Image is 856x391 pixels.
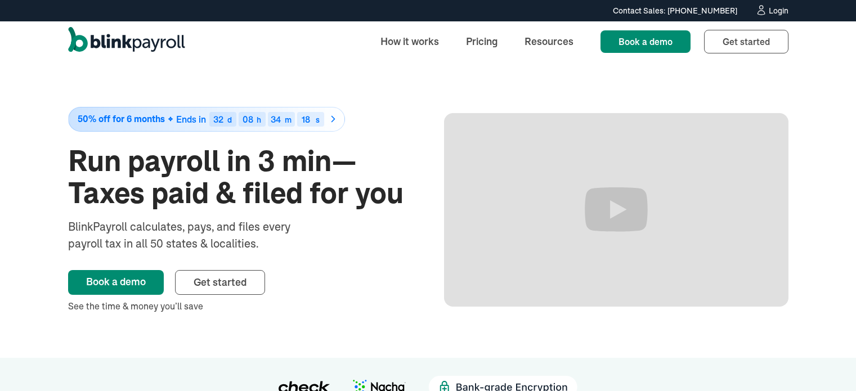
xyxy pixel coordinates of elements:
a: home [68,27,185,56]
a: Pricing [457,29,507,53]
span: 50% off for 6 months [78,114,165,124]
span: Book a demo [619,36,673,47]
a: Login [755,5,788,17]
a: Book a demo [68,270,164,295]
div: Contact Sales: [PHONE_NUMBER] [613,5,737,17]
iframe: Run Payroll in 3 min with BlinkPayroll [444,113,788,307]
div: BlinkPayroll calculates, pays, and files every payroll tax in all 50 states & localities. [68,218,320,252]
span: 18 [302,114,310,125]
div: h [257,116,261,124]
a: Get started [175,270,265,295]
div: s [316,116,320,124]
span: 08 [243,114,253,125]
h1: Run payroll in 3 min—Taxes paid & filed for you [68,145,413,209]
a: 50% off for 6 monthsEnds in32d08h34m18s [68,107,413,132]
div: m [285,116,292,124]
a: Book a demo [600,30,691,53]
span: Get started [723,36,770,47]
span: Get started [194,276,247,289]
span: Ends in [176,114,206,125]
div: d [227,116,232,124]
a: Get started [704,30,788,53]
a: Resources [516,29,582,53]
span: 32 [213,114,223,125]
div: See the time & money you’ll save [68,299,413,313]
span: 34 [271,114,281,125]
div: Login [769,7,788,15]
a: How it works [371,29,448,53]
